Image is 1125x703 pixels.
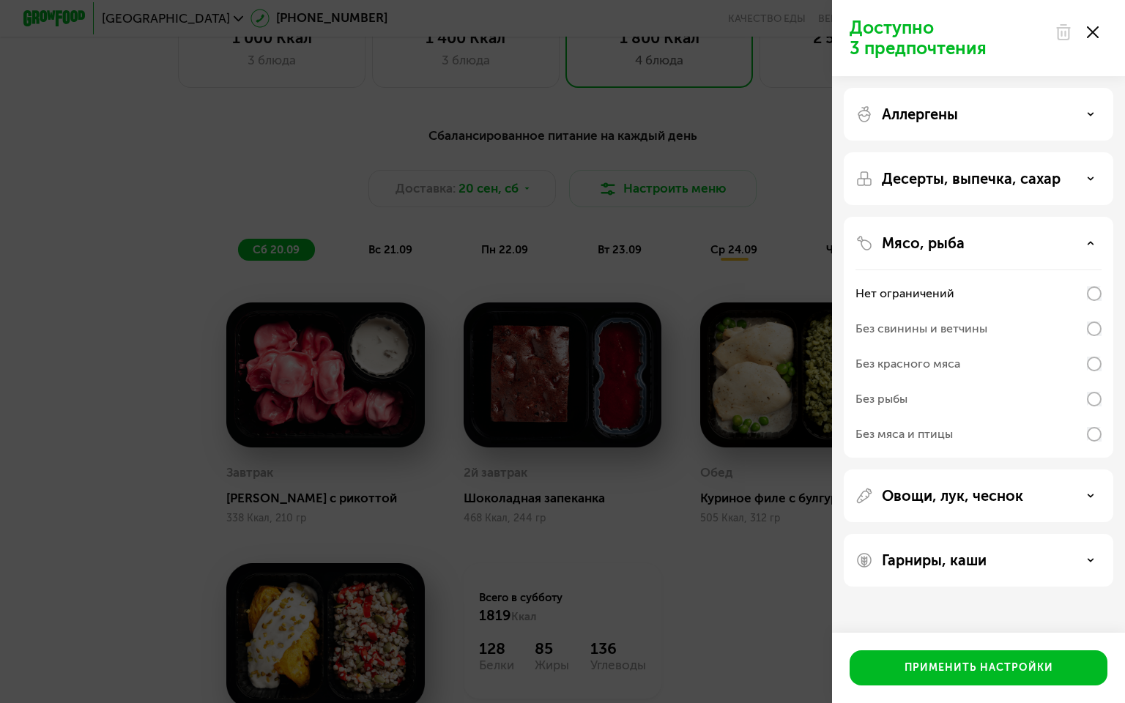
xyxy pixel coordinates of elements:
[855,285,954,302] div: Нет ограничений
[855,355,960,373] div: Без красного мяса
[850,650,1107,685] button: Применить настройки
[855,390,907,408] div: Без рыбы
[905,661,1053,675] div: Применить настройки
[882,105,958,123] p: Аллергены
[855,320,987,338] div: Без свинины и ветчины
[882,487,1023,505] p: Овощи, лук, чеснок
[882,551,987,569] p: Гарниры, каши
[882,234,965,252] p: Мясо, рыба
[855,425,953,443] div: Без мяса и птицы
[850,18,1046,59] p: Доступно 3 предпочтения
[882,170,1061,187] p: Десерты, выпечка, сахар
